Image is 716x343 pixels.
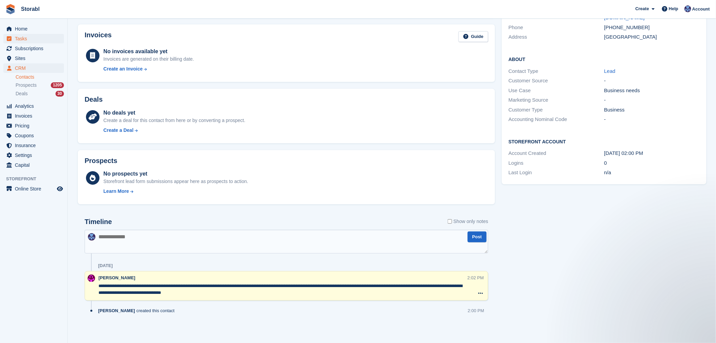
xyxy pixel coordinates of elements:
[3,54,64,63] a: menu
[468,307,484,314] div: 2:00 PM
[685,5,691,12] img: Tegan Ewart
[604,87,700,95] div: Business needs
[509,169,604,177] div: Last Login
[604,149,700,157] div: [DATE] 02:00 PM
[15,121,55,130] span: Pricing
[509,159,604,167] div: Logins
[669,5,678,12] span: Help
[509,56,700,62] h2: About
[15,150,55,160] span: Settings
[98,307,135,314] span: [PERSON_NAME]
[3,160,64,170] a: menu
[85,157,117,165] h2: Prospects
[604,169,700,177] div: n/a
[448,218,488,225] label: Show only notes
[692,6,710,13] span: Account
[15,54,55,63] span: Sites
[15,63,55,73] span: CRM
[16,90,28,97] span: Deals
[16,82,37,88] span: Prospects
[104,188,248,195] a: Learn More
[98,263,113,268] div: [DATE]
[15,111,55,121] span: Invoices
[604,106,700,114] div: Business
[509,138,700,145] h2: Storefront Account
[3,34,64,43] a: menu
[16,82,64,89] a: Prospects 1205
[104,170,248,178] div: No prospects yet
[104,47,194,56] div: No invoices available yet
[604,159,700,167] div: 0
[448,218,452,225] input: Show only notes
[509,77,604,85] div: Customer Source
[458,31,488,42] a: Guide
[509,149,604,157] div: Account Created
[16,90,64,97] a: Deals 30
[104,188,129,195] div: Learn More
[16,74,64,80] a: Contacts
[3,121,64,130] a: menu
[104,56,194,63] div: Invoices are generated on their billing date.
[85,96,103,103] h2: Deals
[55,91,64,97] div: 30
[15,184,55,194] span: Online Store
[509,67,604,75] div: Contact Type
[509,96,604,104] div: Marketing Source
[104,178,248,185] div: Storefront lead form submissions appear here as prospects to action.
[604,77,700,85] div: -
[104,109,245,117] div: No deals yet
[509,24,604,32] div: Phone
[15,44,55,53] span: Subscriptions
[15,160,55,170] span: Capital
[6,176,67,182] span: Storefront
[56,185,64,193] a: Preview store
[104,127,134,134] div: Create a Deal
[104,127,245,134] a: Create a Deal
[3,111,64,121] a: menu
[604,68,616,74] a: Lead
[509,33,604,41] div: Address
[604,116,700,123] div: -
[51,82,64,88] div: 1205
[15,101,55,111] span: Analytics
[3,63,64,73] a: menu
[85,31,112,42] h2: Invoices
[509,87,604,95] div: Use Case
[635,5,649,12] span: Create
[3,44,64,53] a: menu
[604,96,700,104] div: -
[468,231,487,243] button: Post
[104,65,194,73] a: Create an Invoice
[88,233,95,241] img: Tegan Ewart
[3,150,64,160] a: menu
[468,275,484,281] div: 2:02 PM
[98,275,135,280] span: [PERSON_NAME]
[98,307,178,314] div: created this contact
[3,141,64,150] a: menu
[3,24,64,34] a: menu
[104,117,245,124] div: Create a deal for this contact from here or by converting a prospect.
[5,4,16,14] img: stora-icon-8386f47178a22dfd0bd8f6a31ec36ba5ce8667c1dd55bd0f319d3a0aa187defe.svg
[509,106,604,114] div: Customer Type
[3,131,64,140] a: menu
[3,184,64,194] a: menu
[15,34,55,43] span: Tasks
[104,65,143,73] div: Create an Invoice
[509,116,604,123] div: Accounting Nominal Code
[3,101,64,111] a: menu
[604,33,700,41] div: [GEOGRAPHIC_DATA]
[604,24,700,32] div: [PHONE_NUMBER]
[88,275,95,282] img: Helen Morton
[18,3,42,15] a: Storabl
[15,24,55,34] span: Home
[85,218,112,226] h2: Timeline
[15,141,55,150] span: Insurance
[15,131,55,140] span: Coupons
